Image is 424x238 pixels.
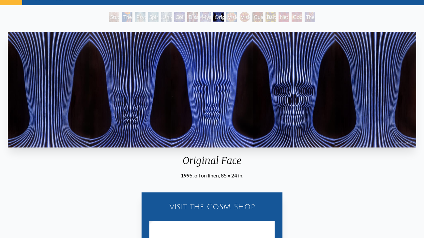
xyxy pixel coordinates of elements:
div: Original Face [5,155,419,172]
div: Original Face [213,12,224,22]
div: The Torch [122,12,132,22]
div: Spiritual Energy System [148,12,159,22]
div: Mystic Eye [200,12,211,22]
div: Net of Being [279,12,289,22]
div: Collective Vision [174,12,185,22]
div: Vision Crystal [226,12,237,22]
div: 1995, oil on linen, 85 x 24 in. [5,172,419,179]
div: Vision [PERSON_NAME] [239,12,250,22]
div: Dissectional Art for Tool's Lateralus CD [187,12,198,22]
div: Guardian of Infinite Vision [252,12,263,22]
div: Psychic Energy System [135,12,145,22]
div: The Great Turn [305,12,315,22]
div: Universal Mind Lattice [161,12,172,22]
img: Original-Face-1995-Alex-Grey-Pentaptych-watermarked.jpg [8,32,416,147]
div: Godself [292,12,302,22]
a: Visit the CoSM Shop [145,196,279,217]
div: Study for the Great Turn [109,12,119,22]
div: Bardo Being [265,12,276,22]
